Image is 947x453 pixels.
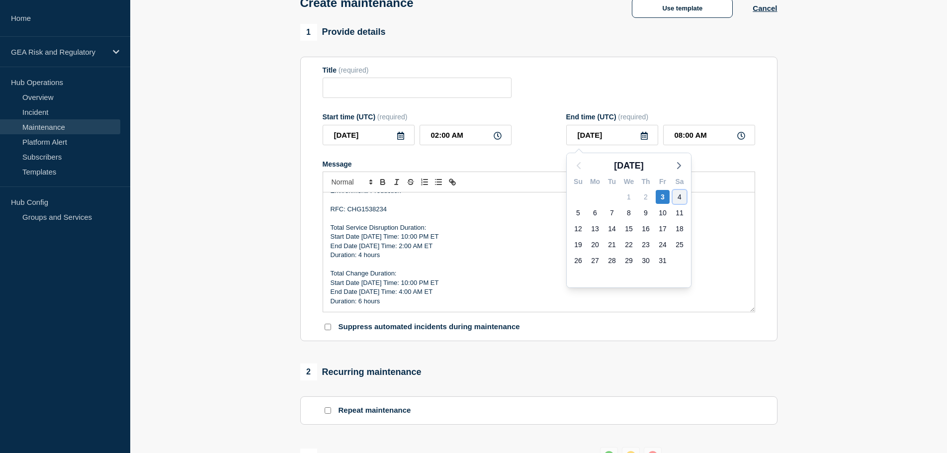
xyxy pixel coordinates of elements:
div: Thursday, Oct 16, 2025 [639,222,653,236]
div: Friday, Oct 24, 2025 [656,238,670,252]
input: Repeat maintenance [325,407,331,414]
p: Start Date [DATE] Time: 10:00 PM ET [331,232,747,241]
div: Title [323,66,512,74]
div: Tuesday, Oct 28, 2025 [605,254,619,268]
div: Saturday, Oct 18, 2025 [673,222,687,236]
div: Recurring maintenance [300,363,422,380]
p: RFC: CHG1538234 [331,205,747,214]
button: Toggle bulleted list [431,176,445,188]
button: Toggle link [445,176,459,188]
input: Suppress automated incidents during maintenance [325,324,331,330]
div: Start time (UTC) [323,113,512,121]
div: Wednesday, Oct 8, 2025 [622,206,636,220]
div: Tuesday, Oct 21, 2025 [605,238,619,252]
div: Tuesday, Oct 14, 2025 [605,222,619,236]
div: Sunday, Oct 26, 2025 [571,254,585,268]
div: Saturday, Oct 11, 2025 [673,206,687,220]
p: Total Change Duration: [331,269,747,278]
div: Monday, Oct 6, 2025 [588,206,602,220]
div: Wednesday, Oct 22, 2025 [622,238,636,252]
p: Suppress automated incidents during maintenance [339,322,520,332]
span: (required) [377,113,408,121]
p: Duration: 6 hours [331,297,747,306]
div: Message [323,192,755,312]
div: Sa [671,176,688,189]
div: We [620,176,637,189]
button: Toggle bold text [376,176,390,188]
button: Toggle ordered list [418,176,431,188]
p: End Date [DATE] Time: 2:00 AM ET [331,242,747,251]
div: Monday, Oct 27, 2025 [588,254,602,268]
p: Repeat maintenance [339,406,411,415]
div: Thursday, Oct 23, 2025 [639,238,653,252]
div: Tu [603,176,620,189]
input: HH:MM A [663,125,755,145]
span: (required) [618,113,648,121]
div: Friday, Oct 31, 2025 [656,254,670,268]
div: Wednesday, Oct 29, 2025 [622,254,636,268]
input: Title [323,78,512,98]
span: (required) [339,66,369,74]
div: Sunday, Oct 19, 2025 [571,238,585,252]
div: Fr [654,176,671,189]
span: [DATE] [614,158,644,173]
input: HH:MM A [420,125,512,145]
div: Monday, Oct 20, 2025 [588,238,602,252]
div: Wednesday, Oct 1, 2025 [622,190,636,204]
div: Friday, Oct 10, 2025 [656,206,670,220]
p: Duration: 4 hours [331,251,747,260]
div: Saturday, Oct 4, 2025 [673,190,687,204]
p: Total Service Disruption Duration: [331,223,747,232]
button: Toggle italic text [390,176,404,188]
div: Thursday, Oct 30, 2025 [639,254,653,268]
div: Mo [587,176,603,189]
p: End Date [DATE] Time: 4:00 AM ET [331,287,747,296]
input: YYYY-MM-DD [566,125,658,145]
div: Friday, Oct 17, 2025 [656,222,670,236]
p: GEA Risk and Regulatory [11,48,106,56]
span: 2 [300,363,317,380]
div: End time (UTC) [566,113,755,121]
div: Monday, Oct 13, 2025 [588,222,602,236]
div: Friday, Oct 3, 2025 [656,190,670,204]
button: Toggle strikethrough text [404,176,418,188]
div: Message [323,160,755,168]
span: Font size [327,176,376,188]
button: [DATE] [610,158,648,173]
div: Thursday, Oct 2, 2025 [639,190,653,204]
div: Sunday, Oct 12, 2025 [571,222,585,236]
div: Thursday, Oct 9, 2025 [639,206,653,220]
div: Th [637,176,654,189]
div: Provide details [300,24,386,41]
p: Start Date [DATE] Time: 10:00 PM ET [331,278,747,287]
div: Wednesday, Oct 15, 2025 [622,222,636,236]
div: Saturday, Oct 25, 2025 [673,238,687,252]
input: YYYY-MM-DD [323,125,415,145]
div: Sunday, Oct 5, 2025 [571,206,585,220]
button: Cancel [753,4,777,12]
div: Su [570,176,587,189]
span: 1 [300,24,317,41]
div: Tuesday, Oct 7, 2025 [605,206,619,220]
